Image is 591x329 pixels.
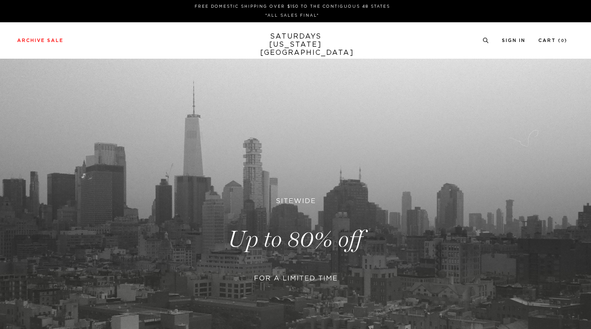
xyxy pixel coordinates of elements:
a: SATURDAYS[US_STATE][GEOGRAPHIC_DATA] [260,33,331,57]
p: FREE DOMESTIC SHIPPING OVER $150 TO THE CONTIGUOUS 48 STATES [21,3,564,10]
a: Sign In [502,38,525,43]
p: *ALL SALES FINAL* [21,12,564,19]
a: Cart (0) [538,38,567,43]
small: 0 [561,39,564,43]
a: Archive Sale [17,38,63,43]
